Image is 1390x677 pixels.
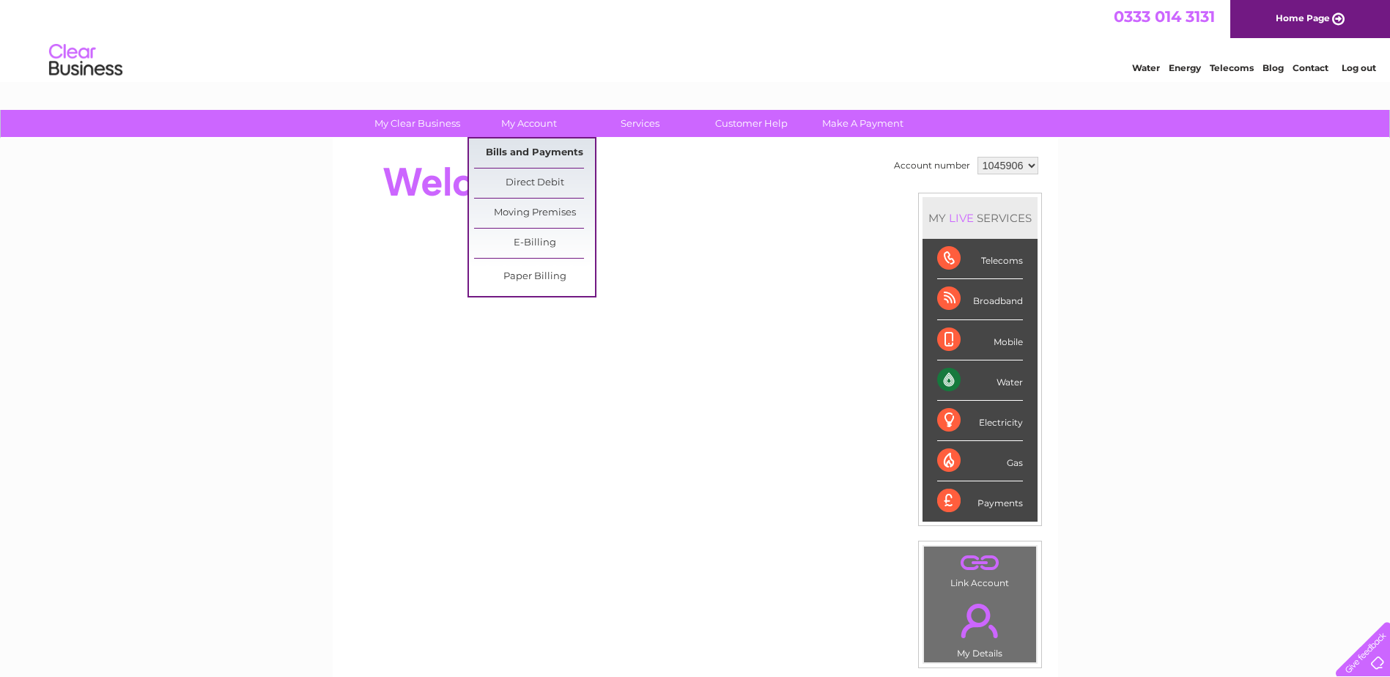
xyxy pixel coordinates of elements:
[928,595,1032,646] a: .
[1114,7,1215,26] a: 0333 014 3131
[923,591,1037,663] td: My Details
[474,229,595,258] a: E-Billing
[474,262,595,292] a: Paper Billing
[474,169,595,198] a: Direct Debit
[1169,62,1201,73] a: Energy
[1210,62,1254,73] a: Telecoms
[937,481,1023,521] div: Payments
[48,38,123,83] img: logo.png
[923,546,1037,592] td: Link Account
[937,279,1023,319] div: Broadband
[691,110,812,137] a: Customer Help
[468,110,589,137] a: My Account
[350,8,1042,71] div: Clear Business is a trading name of Verastar Limited (registered in [GEOGRAPHIC_DATA] No. 3667643...
[1293,62,1328,73] a: Contact
[580,110,700,137] a: Services
[1132,62,1160,73] a: Water
[928,550,1032,576] a: .
[1342,62,1376,73] a: Log out
[937,441,1023,481] div: Gas
[802,110,923,137] a: Make A Payment
[890,153,974,178] td: Account number
[357,110,478,137] a: My Clear Business
[474,199,595,228] a: Moving Premises
[937,239,1023,279] div: Telecoms
[937,320,1023,360] div: Mobile
[923,197,1038,239] div: MY SERVICES
[937,360,1023,401] div: Water
[1263,62,1284,73] a: Blog
[937,401,1023,441] div: Electricity
[474,138,595,168] a: Bills and Payments
[946,211,977,225] div: LIVE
